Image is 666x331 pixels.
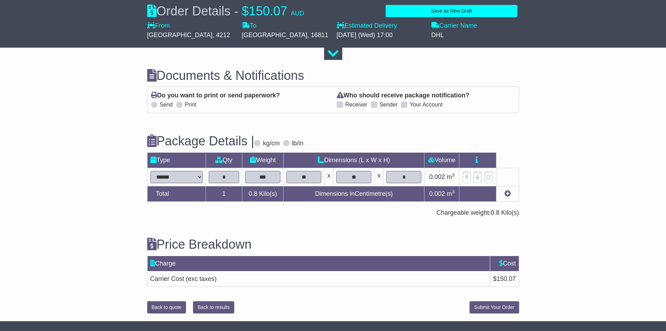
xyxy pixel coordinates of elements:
[213,32,230,39] span: , 4212
[337,32,424,39] div: [DATE] (Wed) 17:00
[474,304,514,310] span: Submit Your Order
[147,69,519,83] h3: Documents & Notifications
[147,186,206,201] td: Total
[147,32,213,39] span: [GEOGRAPHIC_DATA]
[431,32,519,39] div: DHL
[242,152,284,168] td: Weight
[284,186,424,201] td: Dimensions in Centimetre(s)
[386,5,517,17] button: Save as New Draft
[242,32,307,39] span: [GEOGRAPHIC_DATA]
[337,22,424,30] label: Estimated Delivery
[452,189,455,194] sup: 3
[206,186,242,201] td: 1
[242,4,249,18] span: $
[429,173,445,180] span: 0.002
[147,152,206,168] td: Type
[292,140,303,147] label: lb/in
[374,168,384,186] td: x
[380,101,398,108] label: Sender
[186,275,217,282] span: (exc taxes)
[147,22,170,30] label: From
[242,186,284,201] td: Kilo(s)
[249,190,257,197] span: 0.8
[429,190,445,197] span: 0.002
[206,152,242,168] td: Qty
[249,4,287,18] span: 150.07
[490,209,499,216] span: 0.8
[431,22,477,30] label: Carrier Name
[147,237,519,251] h3: Price Breakdown
[242,22,257,30] label: To
[151,92,280,99] label: Do you want to print or send paperwork?
[193,301,234,313] button: Back to results
[337,92,470,99] label: Who should receive package notification?
[147,134,255,148] h3: Package Details |
[410,101,443,108] label: Your Account
[307,32,328,39] span: , 16811
[160,101,173,108] label: Send
[447,173,455,180] span: m
[493,275,516,282] span: $150.07
[284,152,424,168] td: Dimensions (L x W x H)
[147,256,490,271] td: Charge
[424,152,459,168] td: Volume
[150,275,184,282] span: Carrier Cost
[452,172,455,178] sup: 3
[263,140,280,147] label: kg/cm
[345,101,367,108] label: Receiver
[147,4,304,19] div: Order Details -
[147,301,186,313] button: Back to quote
[447,190,455,197] span: m
[504,190,511,197] a: Add new item
[324,168,334,186] td: x
[185,101,196,108] label: Print
[147,209,519,217] div: Chargeable weight: Kilo(s)
[470,301,519,313] button: Submit Your Order
[490,256,519,271] td: Cost
[291,10,304,17] span: AUD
